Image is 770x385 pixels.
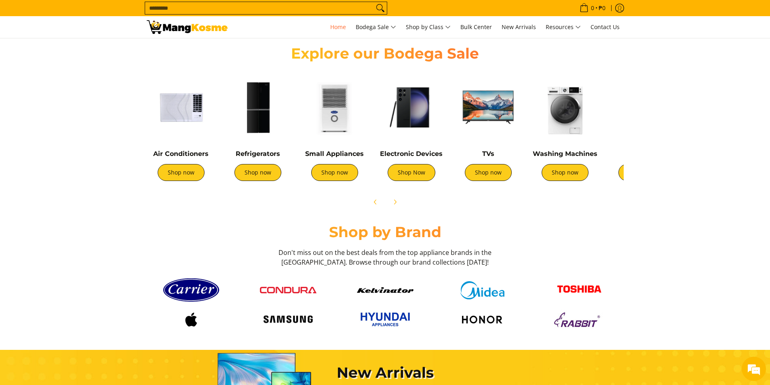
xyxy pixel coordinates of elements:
img: Logo rabbit [551,309,608,330]
img: Toshiba logo [551,279,608,301]
a: Refrigerators [236,150,280,158]
a: Carrier logo 1 98356 9b90b2e1 0bd1 49ad 9aa2 9ddb2e94a36b [147,275,236,305]
span: ₱0 [597,5,607,11]
a: Hyundai 2 [341,309,430,330]
img: Washing Machines [531,73,599,142]
img: Kelvinator button 9a26f67e caed 448c 806d e01e406ddbdc [357,287,413,293]
a: Shop now [234,164,281,181]
a: Condura logo red [244,287,333,293]
span: Home [330,23,346,31]
button: Previous [367,193,384,211]
img: Air Conditioners [147,73,215,142]
a: Shop by Class [402,16,455,38]
a: Shop now [618,164,665,181]
img: Small Appliances [300,73,369,142]
nav: Main Menu [236,16,624,38]
img: Logo samsung wordmark [260,312,316,327]
a: Logo honor [438,309,527,330]
a: Air Conditioners [153,150,209,158]
a: Shop now [311,164,358,181]
a: Midea logo 405e5d5e af7e 429b b899 c48f4df307b6 [438,281,527,299]
span: Resources [546,22,581,32]
img: Carrier logo 1 98356 9b90b2e1 0bd1 49ad 9aa2 9ddb2e94a36b [163,275,219,305]
a: Logo rabbit [535,309,624,330]
img: Condura logo red [260,287,316,293]
a: New Arrivals [498,16,540,38]
span: 0 [590,5,595,11]
img: Hyundai 2 [357,309,413,330]
img: Cookers [608,73,676,142]
span: Contact Us [591,23,620,31]
a: Shop now [542,164,589,181]
h2: Explore our Bodega Sale [268,44,502,63]
button: Search [374,2,387,14]
span: Bodega Sale [356,22,396,32]
a: Contact Us [586,16,624,38]
h3: Don't miss out on the best deals from the top appliance brands in the [GEOGRAPHIC_DATA]. Browse t... [276,248,494,267]
a: Bodega Sale [352,16,400,38]
img: TVs [454,73,523,142]
a: Shop now [158,164,205,181]
a: Shop Now [388,164,435,181]
a: Logo apple [147,309,236,330]
a: Home [326,16,350,38]
a: Shop now [465,164,512,181]
img: Electronic Devices [377,73,446,142]
span: Bulk Center [460,23,492,31]
img: Mang Kosme: Your Home Appliances Warehouse Sale Partner! [147,20,228,34]
a: Resources [542,16,585,38]
span: Shop by Class [406,22,451,32]
a: Kelvinator button 9a26f67e caed 448c 806d e01e406ddbdc [341,287,430,293]
a: Electronic Devices [380,150,443,158]
a: Small Appliances [305,150,364,158]
a: Toshiba logo [535,279,624,301]
button: Next [386,193,404,211]
img: Midea logo 405e5d5e af7e 429b b899 c48f4df307b6 [454,281,511,299]
a: Bulk Center [456,16,496,38]
a: Logo samsung wordmark [244,312,333,327]
a: TVs [482,150,494,158]
img: Refrigerators [224,73,292,142]
h2: Shop by Brand [147,223,624,241]
span: • [577,4,608,13]
img: Logo apple [163,309,219,330]
img: Logo honor [454,309,511,330]
a: Washing Machines [533,150,597,158]
span: New Arrivals [502,23,536,31]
